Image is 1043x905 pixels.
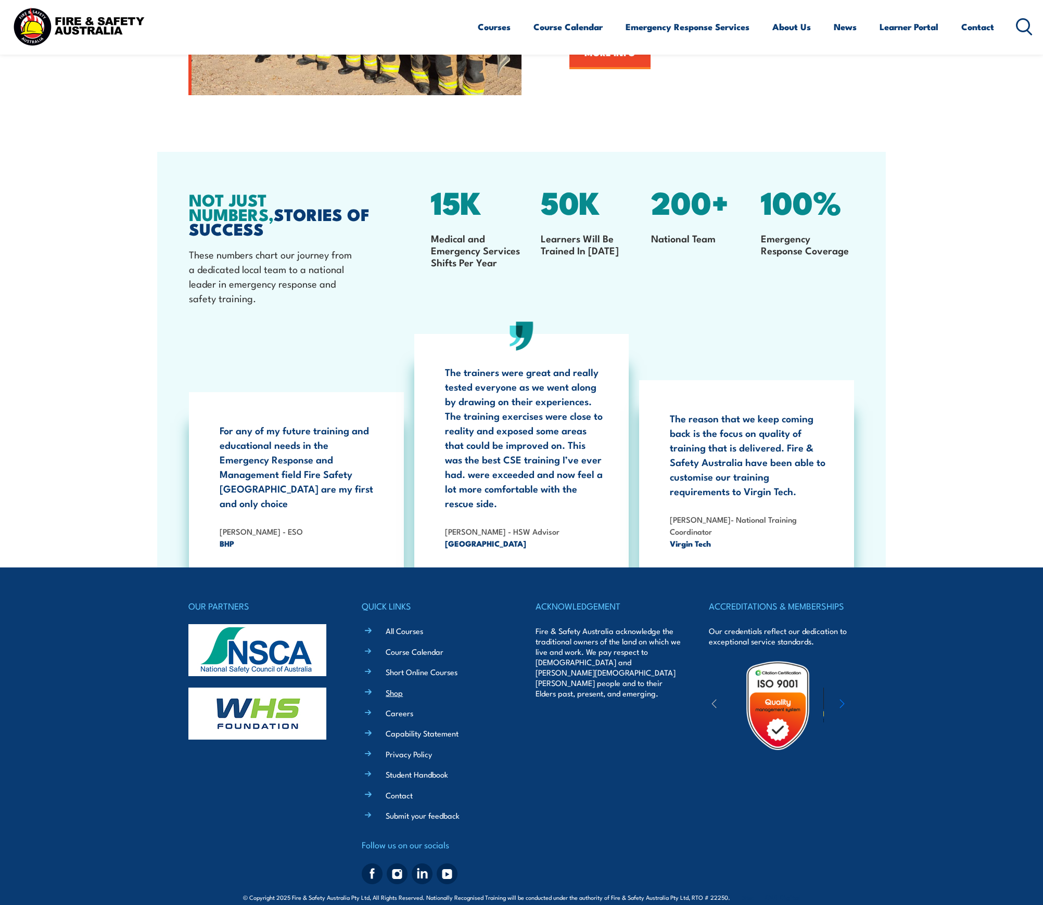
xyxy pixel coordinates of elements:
[764,891,800,902] a: KND Digital
[445,525,559,537] strong: [PERSON_NAME] - HSW Advisor
[386,646,443,657] a: Course Calendar
[670,513,797,537] strong: [PERSON_NAME]- National Training Coordinator
[670,537,828,549] span: Virgin Tech
[533,13,603,41] a: Course Calendar
[431,232,524,268] p: Medical and Emergency Services Shifts Per Year
[386,748,432,759] a: Privacy Policy
[220,423,378,510] p: For any of my future training and educational needs in the Emergency Response and Management fiel...
[386,625,423,636] a: All Courses
[651,176,729,226] span: 200+
[823,688,914,723] img: ewpa-logo
[541,232,634,256] p: Learners Will Be Trained In [DATE]
[478,13,511,41] a: Courses
[536,599,681,613] h4: ACKNOWLEDGEMENT
[834,13,857,41] a: News
[386,687,403,698] a: Shop
[386,728,459,739] a: Capability Statement
[961,13,994,41] a: Contact
[386,810,460,821] a: Submit your feedback
[188,599,334,613] h4: OUR PARTNERS
[709,626,855,647] p: Our credentials reflect our dedication to exceptional service standards.
[732,660,823,751] img: Untitled design (19)
[189,186,274,227] strong: NOT JUST NUMBERS,
[431,176,481,226] span: 15K
[189,192,377,236] h2: STORIES OF SUCCESS
[761,176,841,226] span: 100%
[220,537,378,549] span: BHP
[189,247,354,305] p: These numbers chart our journey from a dedicated local team to a national leader in emergency res...
[651,232,744,244] p: National Team
[709,599,855,613] h4: ACCREDITATIONS & MEMBERSHIPS
[188,624,326,676] img: nsca-logo-footer
[445,537,603,549] span: [GEOGRAPHIC_DATA]
[880,13,938,41] a: Learner Portal
[386,666,457,677] a: Short Online Courses
[761,232,854,256] p: Emergency Response Coverage
[541,176,600,226] span: 50K
[386,790,413,800] a: Contact
[772,13,811,41] a: About Us
[386,707,413,718] a: Careers
[362,837,507,852] h4: Follow us on our socials
[536,626,681,699] p: Fire & Safety Australia acknowledge the traditional owners of the land on which we live and work....
[670,411,828,498] p: The reason that we keep coming back is the focus on quality of training that is delivered. Fire &...
[188,688,326,740] img: whs-logo-footer
[445,365,603,510] p: The trainers were great and really tested everyone as we went along by drawing on their experienc...
[626,13,749,41] a: Emergency Response Services
[243,892,800,902] span: © Copyright 2025 Fire & Safety Australia Pty Ltd, All Rights Reserved. Nationally Recognised Trai...
[742,893,800,901] span: Site:
[386,769,448,780] a: Student Handbook
[220,525,303,537] strong: [PERSON_NAME] - ESO
[362,599,507,613] h4: QUICK LINKS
